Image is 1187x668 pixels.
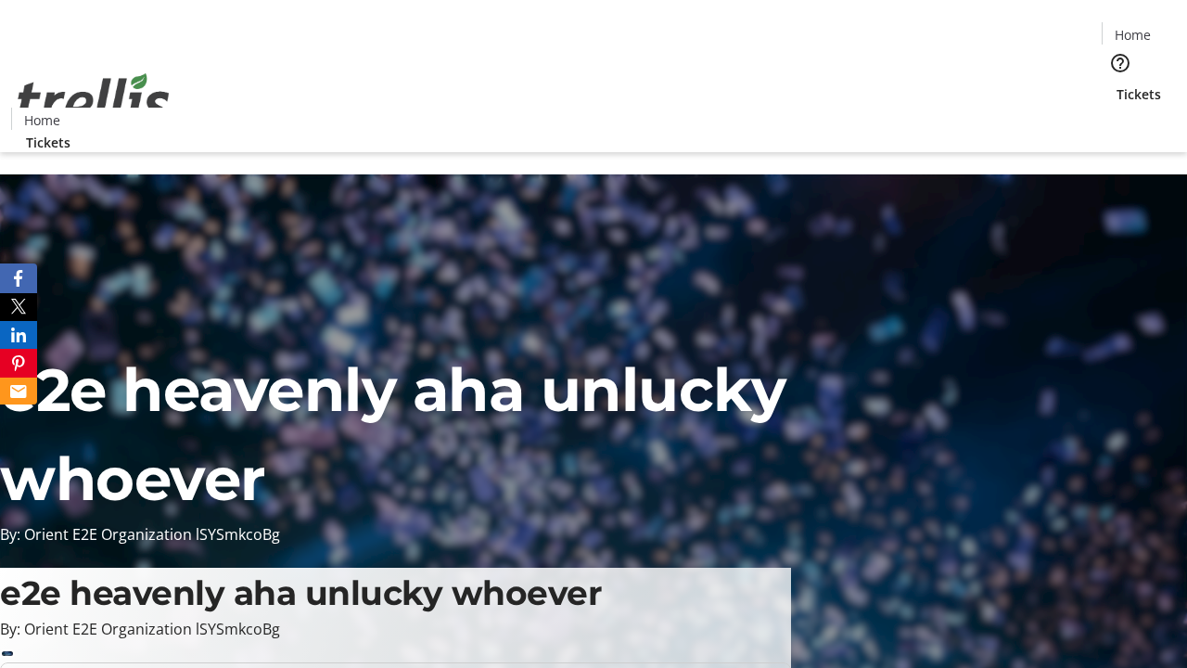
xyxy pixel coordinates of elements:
[24,110,60,130] span: Home
[1102,84,1176,104] a: Tickets
[11,53,176,146] img: Orient E2E Organization lSYSmkcoBg's Logo
[26,133,70,152] span: Tickets
[1102,45,1139,82] button: Help
[11,133,85,152] a: Tickets
[1103,25,1162,45] a: Home
[12,110,71,130] a: Home
[1115,25,1151,45] span: Home
[1102,104,1139,141] button: Cart
[1117,84,1161,104] span: Tickets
